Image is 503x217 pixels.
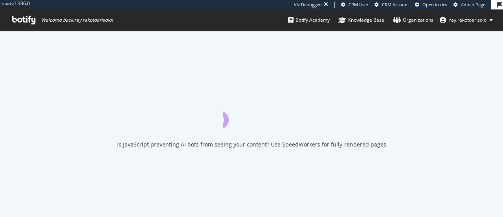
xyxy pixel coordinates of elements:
[294,2,322,8] div: Viz Debugger:
[374,2,409,8] a: CRM Account
[449,17,486,23] span: ray.rakotoarisolo
[223,100,280,128] div: animation
[415,2,448,8] a: Open in dev
[41,17,113,23] span: Welcome back, ray.rakotoarisolo !
[382,2,409,7] span: CRM Account
[393,9,433,31] a: Organizations
[422,2,448,7] span: Open in dev
[338,9,384,31] a: Knowledge Base
[393,16,433,24] div: Organizations
[338,16,384,24] div: Knowledge Base
[288,16,330,24] div: Botify Academy
[341,2,369,8] a: CRM User
[117,141,386,148] div: Is JavaScript preventing AI bots from seeing your content? Use SpeedWorkers for fully-rendered pages
[349,2,369,7] span: CRM User
[288,9,330,31] a: Botify Academy
[453,2,485,8] a: Admin Page
[433,14,499,26] button: ray.rakotoarisolo
[461,2,485,7] span: Admin Page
